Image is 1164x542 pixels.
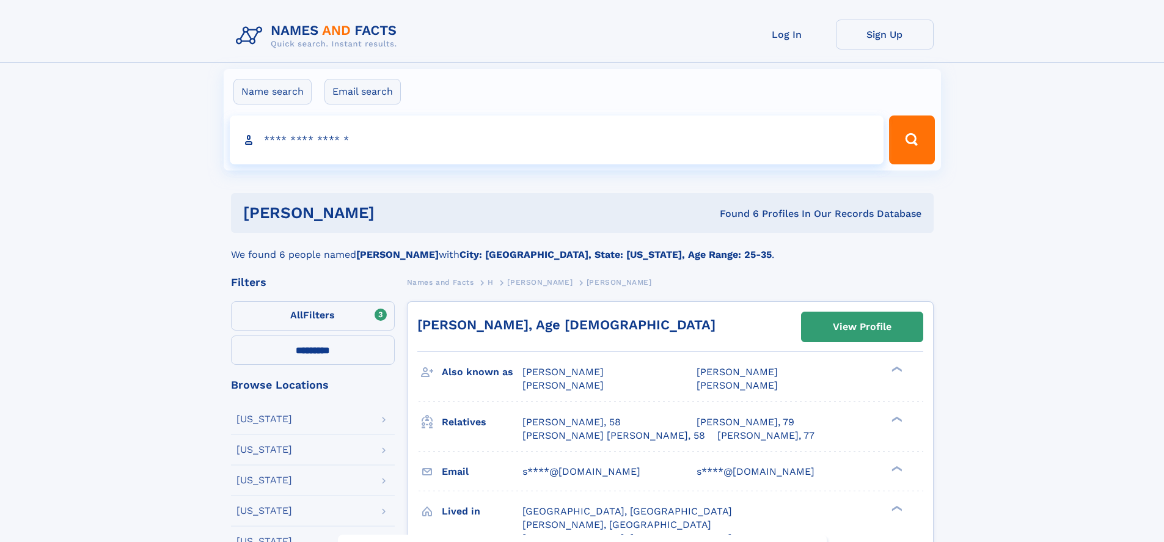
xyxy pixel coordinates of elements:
[888,365,903,373] div: ❯
[442,461,522,482] h3: Email
[697,379,778,391] span: [PERSON_NAME]
[236,414,292,424] div: [US_STATE]
[738,20,836,49] a: Log In
[407,274,474,290] a: Names and Facts
[833,313,891,341] div: View Profile
[888,415,903,423] div: ❯
[836,20,934,49] a: Sign Up
[522,416,621,429] a: [PERSON_NAME], 58
[236,506,292,516] div: [US_STATE]
[547,207,921,221] div: Found 6 Profiles In Our Records Database
[442,362,522,383] h3: Also known as
[442,501,522,522] h3: Lived in
[236,445,292,455] div: [US_STATE]
[507,278,573,287] span: [PERSON_NAME]
[236,475,292,485] div: [US_STATE]
[587,278,652,287] span: [PERSON_NAME]
[231,233,934,262] div: We found 6 people named with .
[697,416,794,429] a: [PERSON_NAME], 79
[459,249,772,260] b: City: [GEOGRAPHIC_DATA], State: [US_STATE], Age Range: 25-35
[888,464,903,472] div: ❯
[507,274,573,290] a: [PERSON_NAME]
[522,366,604,378] span: [PERSON_NAME]
[324,79,401,104] label: Email search
[802,312,923,342] a: View Profile
[522,379,604,391] span: [PERSON_NAME]
[233,79,312,104] label: Name search
[231,20,407,53] img: Logo Names and Facts
[522,429,705,442] a: [PERSON_NAME] [PERSON_NAME], 58
[442,412,522,433] h3: Relatives
[231,277,395,288] div: Filters
[231,379,395,390] div: Browse Locations
[231,301,395,331] label: Filters
[697,366,778,378] span: [PERSON_NAME]
[417,317,716,332] a: [PERSON_NAME], Age [DEMOGRAPHIC_DATA]
[522,505,732,517] span: [GEOGRAPHIC_DATA], [GEOGRAPHIC_DATA]
[488,274,494,290] a: H
[522,519,711,530] span: [PERSON_NAME], [GEOGRAPHIC_DATA]
[356,249,439,260] b: [PERSON_NAME]
[290,309,303,321] span: All
[230,115,884,164] input: search input
[889,115,934,164] button: Search Button
[488,278,494,287] span: H
[243,205,547,221] h1: [PERSON_NAME]
[888,504,903,512] div: ❯
[717,429,814,442] a: [PERSON_NAME], 77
